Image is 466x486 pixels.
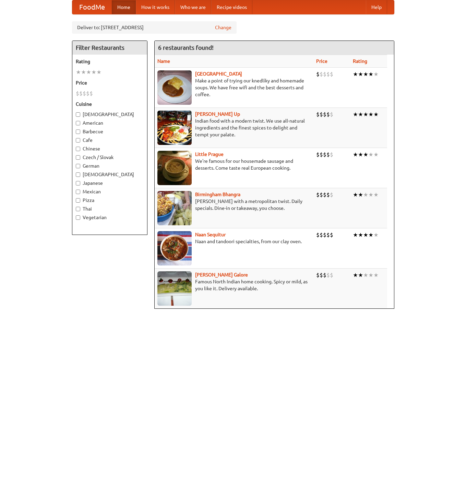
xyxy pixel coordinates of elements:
li: $ [316,70,320,78]
li: $ [320,70,323,78]
label: [DEMOGRAPHIC_DATA] [76,171,144,178]
li: $ [323,151,326,158]
li: ★ [353,70,358,78]
p: Naan and tandoori specialties, from our clay oven. [157,238,311,245]
a: [GEOGRAPHIC_DATA] [195,71,242,77]
input: [DEMOGRAPHIC_DATA] [76,112,80,117]
li: $ [326,70,330,78]
li: $ [330,111,333,118]
li: ★ [353,111,358,118]
li: $ [76,90,79,97]
input: Chinese [76,147,80,151]
li: ★ [353,151,358,158]
img: curryup.jpg [157,111,192,145]
li: ★ [368,111,373,118]
div: Deliver to: [STREET_ADDRESS] [72,21,237,34]
label: Vegetarian [76,214,144,221]
li: ★ [368,191,373,199]
input: Cafe [76,138,80,143]
li: $ [83,90,86,97]
li: ★ [368,70,373,78]
li: ★ [373,111,379,118]
li: ★ [358,191,363,199]
label: Chinese [76,145,144,152]
li: $ [323,70,326,78]
a: Birmingham Bhangra [195,192,240,197]
label: Japanese [76,180,144,187]
a: Recipe videos [211,0,252,14]
input: Japanese [76,181,80,185]
li: $ [320,271,323,279]
li: $ [320,191,323,199]
a: Home [112,0,136,14]
li: $ [326,191,330,199]
li: ★ [358,111,363,118]
img: currygalore.jpg [157,271,192,306]
li: $ [330,70,333,78]
img: littleprague.jpg [157,151,192,185]
img: bhangra.jpg [157,191,192,225]
input: Vegetarian [76,215,80,220]
h5: Price [76,79,144,86]
li: ★ [363,231,368,239]
li: $ [316,191,320,199]
a: How it works [136,0,175,14]
li: ★ [373,231,379,239]
li: ★ [363,271,368,279]
img: czechpoint.jpg [157,70,192,105]
li: ★ [353,231,358,239]
input: Pizza [76,198,80,203]
li: $ [330,271,333,279]
li: $ [316,271,320,279]
input: American [76,121,80,125]
li: ★ [368,231,373,239]
ng-pluralize: 6 restaurants found! [158,44,214,51]
label: Cafe [76,137,144,144]
li: ★ [373,151,379,158]
p: Indian food with a modern twist. We use all-natural ingredients and the finest spices to delight ... [157,117,311,138]
li: $ [320,111,323,118]
a: Name [157,58,170,64]
li: ★ [373,271,379,279]
a: [PERSON_NAME] Up [195,111,240,117]
a: [PERSON_NAME] Galore [195,272,248,278]
li: $ [320,151,323,158]
li: $ [89,90,93,97]
label: Czech / Slovak [76,154,144,161]
p: Make a point of trying our knedlíky and homemade soups. We have free wifi and the best desserts a... [157,77,311,98]
li: $ [323,271,326,279]
label: Mexican [76,188,144,195]
li: ★ [368,151,373,158]
a: Help [366,0,387,14]
label: German [76,162,144,169]
label: Barbecue [76,128,144,135]
li: ★ [363,191,368,199]
li: $ [326,271,330,279]
input: Czech / Slovak [76,155,80,160]
a: Little Prague [195,151,224,157]
li: $ [330,191,333,199]
li: $ [323,111,326,118]
li: ★ [81,68,86,76]
li: $ [323,191,326,199]
p: Famous North Indian home cooking. Spicy or mild, as you like it. Delivery available. [157,278,311,292]
li: ★ [96,68,101,76]
a: Change [215,24,231,31]
li: ★ [363,111,368,118]
label: Pizza [76,197,144,204]
li: ★ [363,70,368,78]
li: $ [323,231,326,239]
li: $ [326,151,330,158]
li: ★ [86,68,91,76]
a: FoodMe [72,0,112,14]
input: Barbecue [76,129,80,134]
a: Rating [353,58,367,64]
input: German [76,164,80,168]
label: American [76,120,144,126]
li: ★ [373,70,379,78]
